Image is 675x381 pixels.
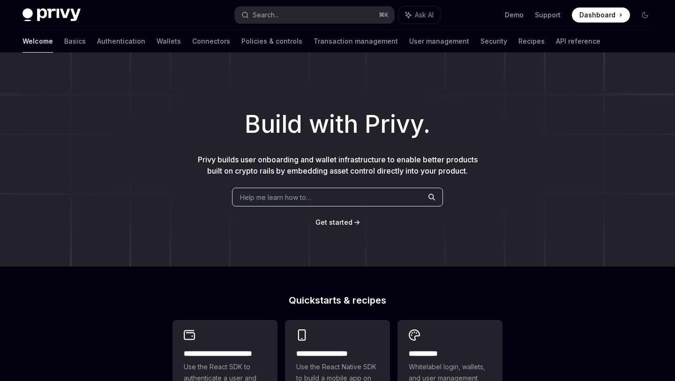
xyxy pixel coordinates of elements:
a: Basics [64,30,86,53]
a: Wallets [157,30,181,53]
a: Demo [505,10,524,20]
a: Dashboard [572,8,630,23]
button: Toggle dark mode [637,8,652,23]
a: Policies & controls [241,30,302,53]
h1: Build with Privy. [15,106,660,143]
a: User management [409,30,469,53]
a: Recipes [518,30,545,53]
span: Get started [315,218,352,226]
div: Search... [253,9,279,21]
button: Search...⌘K [235,7,394,23]
span: ⌘ K [379,11,389,19]
span: Dashboard [579,10,615,20]
span: Ask AI [415,10,434,20]
a: API reference [556,30,600,53]
a: Get started [315,218,352,227]
a: Welcome [22,30,53,53]
a: Connectors [192,30,230,53]
span: Privy builds user onboarding and wallet infrastructure to enable better products built on crypto ... [198,155,478,175]
h2: Quickstarts & recipes [172,296,502,305]
span: Help me learn how to… [240,192,311,202]
a: Transaction management [314,30,398,53]
a: Security [480,30,507,53]
a: Support [535,10,561,20]
img: dark logo [22,8,81,22]
button: Ask AI [399,7,440,23]
a: Authentication [97,30,145,53]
